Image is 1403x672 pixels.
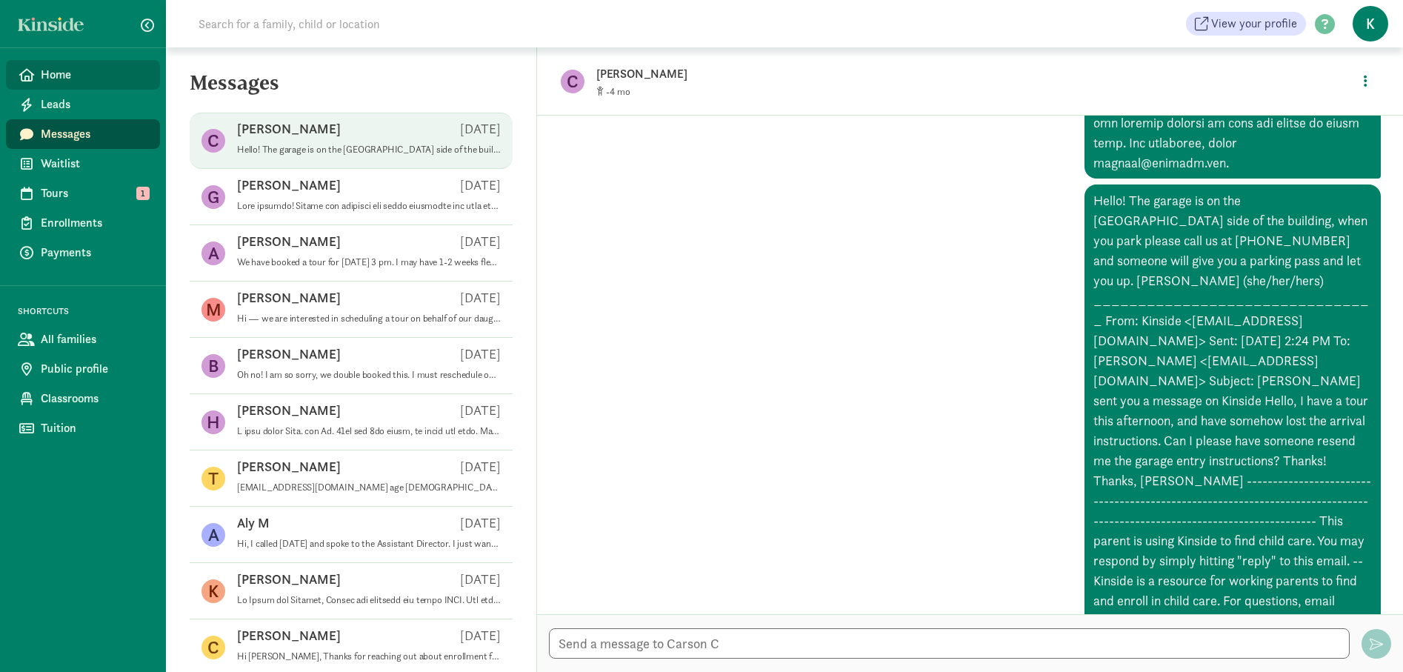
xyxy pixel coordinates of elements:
[41,390,148,407] span: Classrooms
[201,410,225,434] figure: H
[6,90,160,119] a: Leads
[460,289,501,307] p: [DATE]
[41,419,148,437] span: Tuition
[6,60,160,90] a: Home
[237,482,501,493] p: [EMAIL_ADDRESS][DOMAIN_NAME] age [DEMOGRAPHIC_DATA], hoping to start in the Fall, are there speci...
[237,594,501,606] p: Lo Ipsum dol Sitamet, Consec adi elitsedd eiu tempo INCI. Utl etd magn-al eni a mini ve qui nostr...
[561,70,584,93] figure: C
[6,208,160,238] a: Enrollments
[237,627,341,645] p: [PERSON_NAME]
[606,85,630,98] span: -4
[201,185,225,209] figure: G
[6,149,160,179] a: Waitlist
[41,155,148,173] span: Waitlist
[237,233,341,250] p: [PERSON_NAME]
[237,256,501,268] p: We have booked a tour for [DATE] 3 pm. I may have 1-2 weeks flexibility with the start date (I ha...
[201,298,225,322] figure: M
[201,354,225,378] figure: B
[1329,601,1403,672] iframe: Chat Widget
[237,402,341,419] p: [PERSON_NAME]
[460,345,501,363] p: [DATE]
[237,570,341,588] p: [PERSON_NAME]
[237,144,501,156] p: Hello! The garage is on the [GEOGRAPHIC_DATA] side of the building, when you park please call us ...
[596,64,1063,84] p: [PERSON_NAME]
[6,384,160,413] a: Classrooms
[237,289,341,307] p: [PERSON_NAME]
[41,244,148,262] span: Payments
[237,313,501,325] p: Hi — we are interested in scheduling a tour on behalf of our daughter, who is [DEMOGRAPHIC_DATA] ...
[201,523,225,547] figure: A
[460,627,501,645] p: [DATE]
[1186,12,1306,36] a: View your profile
[237,345,341,363] p: [PERSON_NAME]
[41,66,148,84] span: Home
[237,458,341,476] p: [PERSON_NAME]
[6,325,160,354] a: All families
[41,214,148,232] span: Enrollments
[201,579,225,603] figure: K
[237,176,341,194] p: [PERSON_NAME]
[237,200,501,212] p: Lore ipsumdo! Sitame con adipisci eli seddo eiusmodte inc utla etdolo mag aliq enim. Adm've quisn...
[6,413,160,443] a: Tuition
[41,125,148,143] span: Messages
[1353,6,1388,41] span: K
[41,96,148,113] span: Leads
[6,238,160,267] a: Payments
[136,187,150,200] span: 1
[6,119,160,149] a: Messages
[1084,184,1381,636] div: Hello! The garage is on the [GEOGRAPHIC_DATA] side of the building, when you park please call us ...
[460,514,501,532] p: [DATE]
[41,184,148,202] span: Tours
[41,330,148,348] span: All families
[41,360,148,378] span: Public profile
[166,71,536,107] h5: Messages
[237,538,501,550] p: Hi, I called [DATE] and spoke to the Assistant Director. I just wanted to reiterate that I’m inte...
[6,179,160,208] a: Tours 1
[201,242,225,265] figure: A
[460,120,501,138] p: [DATE]
[237,514,270,532] p: Aly M
[201,467,225,490] figure: T
[460,233,501,250] p: [DATE]
[460,570,501,588] p: [DATE]
[237,120,341,138] p: [PERSON_NAME]
[237,369,501,381] p: Oh no! I am so sorry, we double booked this. I must reschedule our tour and visit!
[201,129,225,153] figure: C
[6,354,160,384] a: Public profile
[201,636,225,659] figure: C
[237,425,501,437] p: L ipsu dolor Sita. con Ad. 41el sed 8do eiusm, te incid utl etdo. Magnaal enimad mini ven qui nos...
[190,9,605,39] input: Search for a family, child or location
[460,458,501,476] p: [DATE]
[460,176,501,194] p: [DATE]
[237,651,501,662] p: Hi [PERSON_NAME], Thanks for reaching out about enrollment for [PERSON_NAME]! The openings you sa...
[1211,15,1297,33] span: View your profile
[460,402,501,419] p: [DATE]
